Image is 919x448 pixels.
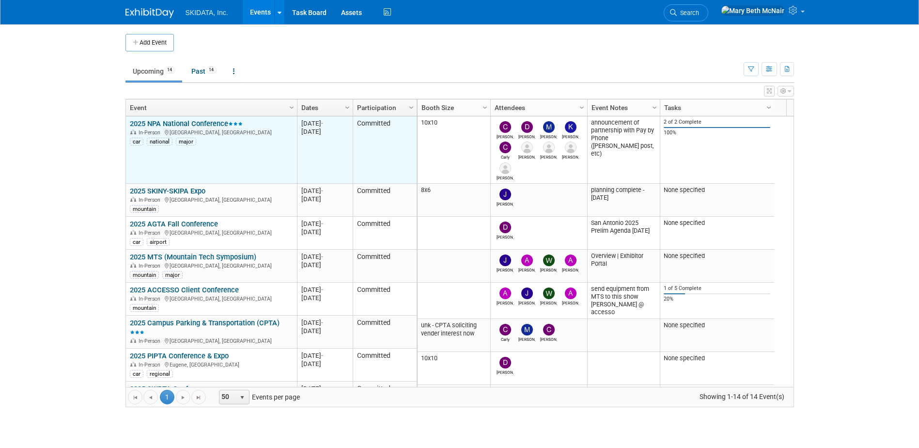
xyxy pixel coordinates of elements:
img: In-Person Event [130,296,136,301]
div: None specified [664,354,770,362]
img: Damon Kessler [499,357,511,368]
div: car [130,238,143,246]
span: In-Person [139,296,163,302]
td: Committed [353,250,417,283]
img: Andreas Kranabetter [565,288,576,299]
img: John Mayambi [565,142,576,153]
div: John Keefe [497,266,514,272]
div: None specified [664,219,770,227]
span: Column Settings [407,104,415,112]
div: None specified [664,186,770,194]
img: Carly Jansen [499,324,511,336]
img: Malloy Pohrer [543,121,555,133]
a: Column Settings [406,99,417,114]
div: [DATE] [301,220,348,228]
a: 2025 PIPTA Conference & Expo [130,352,229,360]
a: Column Settings [286,99,297,114]
a: Column Settings [480,99,490,114]
a: Go to the next page [176,390,190,404]
a: Upcoming14 [125,62,182,80]
div: Damon Kessler [518,133,535,139]
div: [DATE] [301,128,348,136]
td: Committed [353,217,417,250]
span: 14 [206,66,217,74]
span: Column Settings [343,104,351,112]
div: Keith Lynch [562,133,579,139]
span: In-Person [139,362,163,368]
div: Christopher Archer [540,336,557,342]
td: Overview | Exhibitor Portal [587,250,660,283]
a: Go to the first page [128,390,142,404]
div: major [176,138,196,145]
img: In-Person Event [130,362,136,367]
div: None specified [664,252,770,260]
img: Mary Beth McNair [721,5,785,16]
div: [DATE] [301,119,348,128]
div: mountain [130,304,159,312]
a: 2025 SWPTA Conference [130,384,210,393]
div: [DATE] [301,253,348,261]
div: Wesley Martin [540,299,557,305]
a: Attendees [495,99,581,116]
img: Andreas Kranabetter [565,255,576,266]
a: Go to the previous page [143,390,158,404]
div: [DATE] [301,319,348,327]
span: In-Person [139,230,163,236]
div: [GEOGRAPHIC_DATA], [GEOGRAPHIC_DATA] [130,128,293,136]
a: Booth Size [421,99,484,116]
td: Committed [353,283,417,316]
img: In-Person Event [130,263,136,268]
a: Participation [357,99,410,116]
div: car [130,138,143,145]
a: Search [664,4,708,21]
td: Committed [353,382,417,415]
div: Dave Luken [518,153,535,160]
img: Keith Lynch [565,121,576,133]
img: John Keefe [499,189,511,200]
img: Damon Kessler [499,222,511,233]
div: Damon Kessler [497,233,514,240]
img: In-Person Event [130,230,136,235]
div: 20% [664,296,770,303]
img: Damon Kessler [521,121,533,133]
div: [DATE] [301,360,348,368]
div: Damon Kessler [497,368,514,375]
div: 2 of 2 Complete [664,119,770,126]
a: 2025 AGTA Fall Conference [130,220,218,228]
div: [GEOGRAPHIC_DATA], [GEOGRAPHIC_DATA] [130,195,293,204]
a: Column Settings [763,99,774,114]
span: Search [677,9,699,16]
span: - [321,352,323,359]
td: unk - CPTA soliciting vender interest now [418,319,490,352]
td: Committed [353,184,417,217]
div: 1 of 5 Complete [664,285,770,292]
span: Column Settings [481,104,489,112]
td: 10x10 [418,116,490,184]
div: 100% [664,129,770,136]
a: 2025 MTS (Mountain Tech Symposium) [130,253,256,261]
button: Add Event [125,34,174,51]
div: John Keefe [497,200,514,207]
div: William Reigeluth [540,266,557,272]
span: - [321,120,323,127]
div: Carly Jansen [497,336,514,342]
div: Andreas Kranabetter [562,299,579,305]
a: Column Settings [342,99,353,114]
div: [DATE] [301,286,348,294]
span: Go to the next page [179,394,187,401]
span: Column Settings [765,104,773,112]
img: William Reigeluth [543,255,555,266]
span: Column Settings [288,104,296,112]
div: mountain [130,271,159,279]
img: Wesley Martin [543,288,555,299]
img: Carly Jansen [499,142,511,153]
a: 2025 ACCESSO Client Conference [130,286,239,294]
img: Michael Ball [499,162,511,174]
td: Whova Agenda Webpage [587,385,660,418]
div: airport [147,238,170,246]
div: regional [147,370,173,378]
td: Committed [353,349,417,382]
span: 1 [160,390,174,404]
td: announcement of partnership with Pay by Phone ([PERSON_NAME] post, etc) [587,116,660,184]
span: In-Person [139,338,163,344]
